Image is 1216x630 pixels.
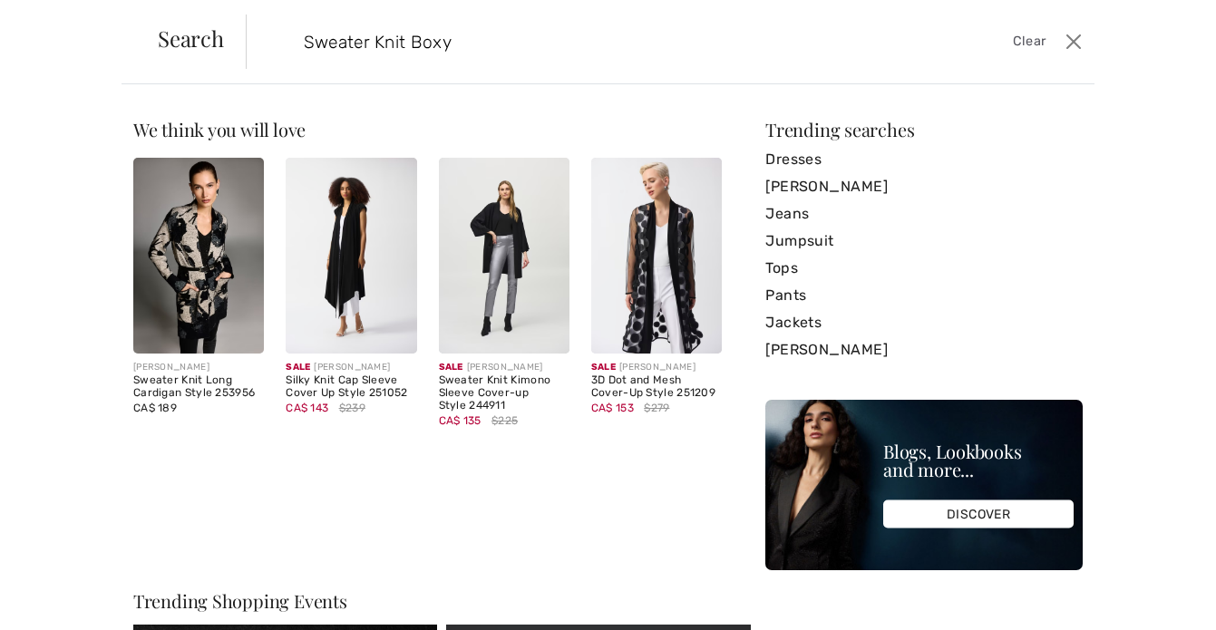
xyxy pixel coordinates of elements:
div: [PERSON_NAME] [591,361,722,374]
span: $225 [491,412,518,429]
span: $279 [644,400,669,416]
div: Sweater Knit Long Cardigan Style 253956 [133,374,264,400]
img: Silky Knit Cap Sleeve Cover Up Style 251052. Black [286,158,416,354]
span: Sale [439,362,463,373]
div: Trending Shopping Events [133,592,751,610]
a: [PERSON_NAME] [765,173,1083,200]
div: [PERSON_NAME] [133,361,264,374]
span: Sale [286,362,310,373]
div: [PERSON_NAME] [439,361,569,374]
img: Blogs, Lookbooks and more... [765,400,1083,570]
span: Search [158,27,224,49]
span: CA$ 135 [439,414,482,427]
div: DISCOVER [883,500,1074,528]
a: Tops [765,255,1083,282]
span: Clear [1013,32,1046,52]
div: Trending searches [765,121,1083,139]
img: 3D Dot and Mesh Cover-Up Style 251209. Black [591,158,722,354]
span: CA$ 153 [591,402,634,414]
div: Blogs, Lookbooks and more... [883,442,1074,479]
span: $239 [339,400,365,416]
span: Help [42,13,79,29]
span: Sale [591,362,616,373]
a: Dresses [765,146,1083,173]
div: Silky Knit Cap Sleeve Cover Up Style 251052 [286,374,416,400]
a: Pants [765,282,1083,309]
div: 3D Dot and Mesh Cover-Up Style 251209 [591,374,722,400]
button: Close [1060,27,1087,56]
img: Sweater Knit Kimono Sleeve Cover-up Style 244911. Black [439,158,569,354]
div: Sweater Knit Kimono Sleeve Cover-up Style 244911 [439,374,569,412]
span: CA$ 143 [286,402,328,414]
a: [PERSON_NAME] [765,336,1083,363]
a: Jumpsuit [765,228,1083,255]
div: [PERSON_NAME] [286,361,416,374]
span: We think you will love [133,117,306,141]
span: CA$ 189 [133,402,177,414]
a: Jackets [765,309,1083,336]
img: Sweater Knit Long Cardigan Style 253956. Champagne/black [133,158,264,354]
a: Jeans [765,200,1083,228]
input: TYPE TO SEARCH [290,15,868,69]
